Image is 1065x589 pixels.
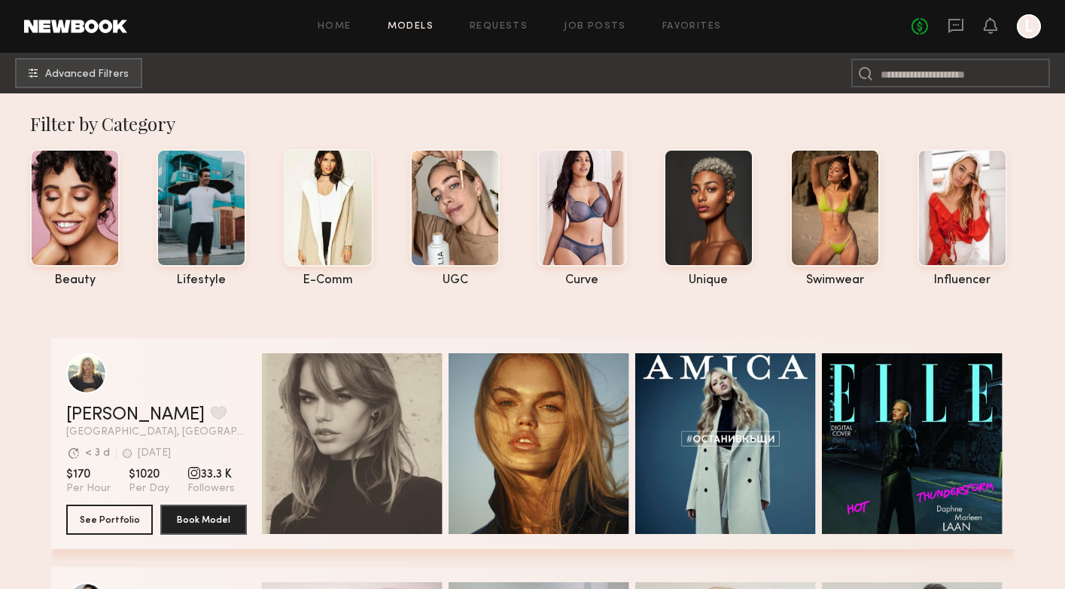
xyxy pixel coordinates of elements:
[1017,14,1041,38] a: L
[410,274,500,287] div: UGC
[160,505,247,535] button: Book Model
[662,22,722,32] a: Favorites
[138,448,171,459] div: [DATE]
[30,111,1050,136] div: Filter by Category
[564,22,626,32] a: Job Posts
[917,274,1007,287] div: influencer
[129,467,169,482] span: $1020
[85,448,110,459] div: < 3 d
[790,274,880,287] div: swimwear
[15,58,142,88] button: Advanced Filters
[187,467,235,482] span: 33.3 K
[157,274,246,287] div: lifestyle
[187,482,235,496] span: Followers
[318,22,351,32] a: Home
[45,69,129,80] span: Advanced Filters
[66,427,247,438] span: [GEOGRAPHIC_DATA], [GEOGRAPHIC_DATA]
[284,274,373,287] div: e-comm
[66,406,205,424] a: [PERSON_NAME]
[66,467,111,482] span: $170
[66,482,111,496] span: Per Hour
[537,274,627,287] div: curve
[470,22,528,32] a: Requests
[129,482,169,496] span: Per Day
[388,22,434,32] a: Models
[664,274,753,287] div: unique
[66,505,153,535] button: See Portfolio
[30,274,120,287] div: beauty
